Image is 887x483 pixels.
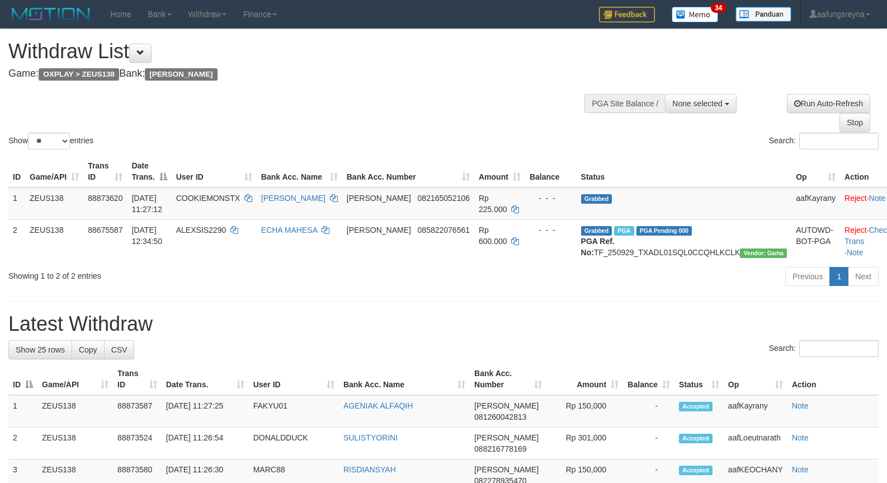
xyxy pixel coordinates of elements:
span: [PERSON_NAME] [347,226,411,235]
a: 1 [829,267,848,286]
span: Accepted [679,466,713,475]
td: FAKYU01 [249,395,339,428]
img: MOTION_logo.png [8,6,93,22]
span: OXPLAY > ZEUS138 [39,68,119,81]
td: 2 [8,219,25,262]
td: ZEUS138 [37,428,113,459]
img: Button%20Memo.svg [672,7,719,22]
span: [PERSON_NAME] [474,465,539,474]
span: 88873620 [88,194,122,203]
span: COOKIEMONSTX [176,194,240,203]
th: Balance [525,156,577,187]
span: Accepted [679,434,713,443]
a: Note [847,248,864,257]
span: Grabbed [581,194,612,204]
a: [PERSON_NAME] [261,194,325,203]
td: aafLoeutnarath [724,428,787,459]
img: Feedback.jpg [599,7,655,22]
span: Accepted [679,402,713,411]
div: - - - [530,224,572,236]
th: Trans ID: activate to sort column ascending [83,156,127,187]
td: aafKayrany [791,187,840,220]
td: TF_250929_TXADL01SQL0CCQHLKCLK [577,219,792,262]
a: ECHA MAHESA [261,226,317,235]
th: Date Trans.: activate to sort column descending [127,156,171,187]
td: AUTOWD-BOT-PGA [791,219,840,262]
a: Run Auto-Refresh [787,94,870,113]
span: [DATE] 12:34:50 [131,226,162,246]
th: Action [787,363,879,395]
th: ID [8,156,25,187]
span: Copy [79,345,97,354]
b: PGA Ref. No: [581,237,615,257]
span: Grabbed [581,226,612,236]
h4: Game: Bank: [8,68,580,79]
td: ZEUS138 [25,219,83,262]
th: Date Trans.: activate to sort column ascending [162,363,249,395]
td: ZEUS138 [25,187,83,220]
td: Rp 301,000 [546,428,623,459]
span: [PERSON_NAME] [145,68,217,81]
a: Reject [844,226,867,235]
a: Note [792,433,809,442]
th: Op: activate to sort column ascending [724,363,787,395]
td: 2 [8,428,37,459]
td: [DATE] 11:27:25 [162,395,249,428]
span: Copy 082165052106 to clipboard [418,194,470,203]
td: - [623,428,674,459]
span: 34 [711,3,726,13]
td: aafKayrany [724,395,787,428]
span: [PERSON_NAME] [347,194,411,203]
span: Rp 225.000 [479,194,507,214]
span: ALEXSIS2290 [176,226,227,235]
span: Show 25 rows [16,345,65,354]
label: Search: [769,133,879,149]
a: SULISTYORINI [343,433,398,442]
th: Trans ID: activate to sort column ascending [113,363,162,395]
span: Copy 088216778169 to clipboard [474,444,526,453]
label: Search: [769,340,879,357]
th: ID: activate to sort column descending [8,363,37,395]
th: User ID: activate to sort column ascending [172,156,257,187]
span: Rp 600.000 [479,226,507,246]
th: User ID: activate to sort column ascending [249,363,339,395]
input: Search: [799,133,879,149]
span: None selected [672,99,723,108]
div: - - - [530,193,572,204]
span: CSV [111,345,128,354]
td: DONALDDUCK [249,428,339,459]
td: ZEUS138 [37,395,113,428]
img: panduan.png [735,7,791,22]
th: Game/API: activate to sort column ascending [37,363,113,395]
select: Showentries [28,133,70,149]
a: Note [792,401,809,410]
th: Bank Acc. Name: activate to sort column ascending [257,156,342,187]
label: Show entries [8,133,93,149]
h1: Withdraw List [8,40,580,63]
td: Rp 150,000 [546,395,623,428]
th: Amount: activate to sort column ascending [546,363,623,395]
a: Stop [839,113,870,132]
div: PGA Site Balance / [584,94,665,113]
span: [PERSON_NAME] [474,401,539,410]
span: [PERSON_NAME] [474,433,539,442]
th: Amount: activate to sort column ascending [474,156,525,187]
td: 1 [8,187,25,220]
span: [DATE] 11:27:12 [131,194,162,214]
th: Op: activate to sort column ascending [791,156,840,187]
span: 88675587 [88,226,122,235]
a: Copy [72,340,105,359]
span: PGA Pending [636,226,692,236]
td: 88873587 [113,395,162,428]
a: RISDIANSYAH [343,465,396,474]
th: Status [577,156,792,187]
th: Status: activate to sort column ascending [674,363,724,395]
span: Copy 085822076561 to clipboard [418,226,470,235]
button: None selected [665,94,736,113]
a: Next [848,267,879,286]
td: [DATE] 11:26:54 [162,428,249,459]
td: 1 [8,395,37,428]
h1: Latest Withdraw [8,313,879,335]
span: Marked by aafpengsreynich [614,226,634,236]
th: Game/API: activate to sort column ascending [25,156,83,187]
